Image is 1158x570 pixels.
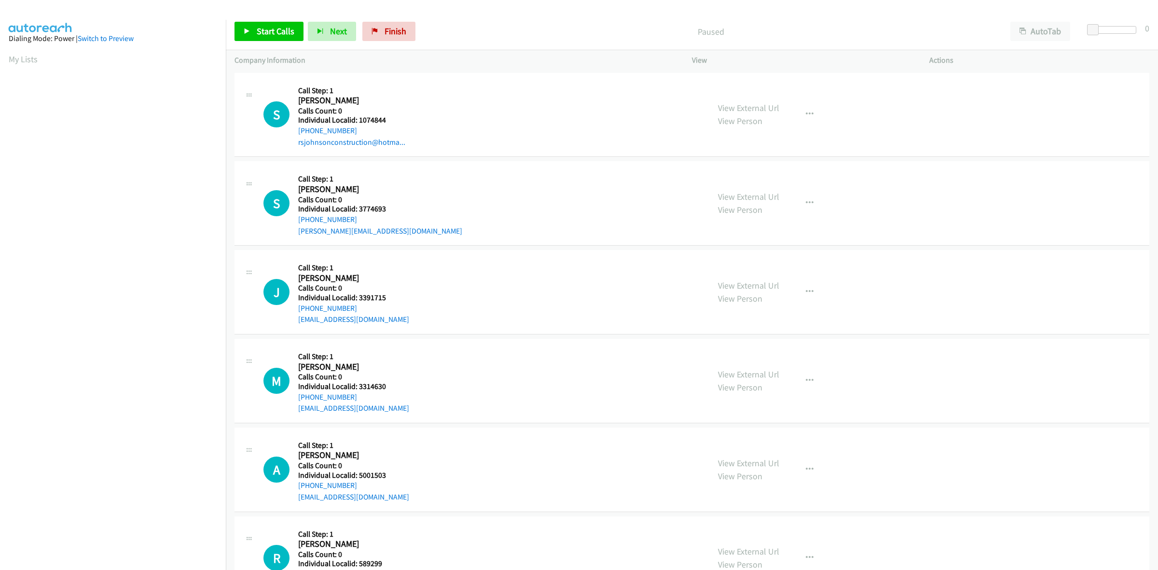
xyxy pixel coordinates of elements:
[263,190,289,216] h1: S
[263,368,289,394] h1: M
[330,26,347,37] span: Next
[718,369,779,380] a: View External Url
[298,138,405,147] a: rsjohnsonconstruction@hotma...
[298,481,357,490] a: [PHONE_NUMBER]
[9,74,226,533] iframe: Dialpad
[1092,26,1136,34] div: Delay between calls (in seconds)
[298,95,403,106] h2: [PERSON_NAME]
[298,115,405,125] h5: Individual Localid: 1074844
[718,115,762,126] a: View Person
[428,25,993,38] p: Paused
[234,55,675,66] p: Company Information
[718,382,762,393] a: View Person
[1145,22,1149,35] div: 0
[308,22,356,41] button: Next
[257,26,294,37] span: Start Calls
[298,559,409,569] h5: Individual Localid: 589299
[718,102,779,113] a: View External Url
[298,273,403,284] h2: [PERSON_NAME]
[718,559,762,570] a: View Person
[1130,247,1158,323] iframe: Resource Center
[263,279,289,305] h1: J
[718,546,779,557] a: View External Url
[263,190,289,216] div: The call is yet to be attempted
[298,382,409,391] h5: Individual Localid: 3314630
[298,204,462,214] h5: Individual Localid: 3774693
[692,55,912,66] p: View
[298,283,409,293] h5: Calls Count: 0
[298,263,409,273] h5: Call Step: 1
[298,195,462,205] h5: Calls Count: 0
[298,529,409,539] h5: Call Step: 1
[718,280,779,291] a: View External Url
[718,293,762,304] a: View Person
[263,101,289,127] div: The call is yet to be attempted
[929,55,1149,66] p: Actions
[298,550,409,559] h5: Calls Count: 0
[298,352,409,361] h5: Call Step: 1
[263,457,289,483] h1: A
[298,86,405,96] h5: Call Step: 1
[263,279,289,305] div: The call is yet to be attempted
[298,372,409,382] h5: Calls Count: 0
[234,22,303,41] a: Start Calls
[298,184,403,195] h2: [PERSON_NAME]
[263,368,289,394] div: The call is yet to be attempted
[298,539,403,550] h2: [PERSON_NAME]
[298,450,403,461] h2: [PERSON_NAME]
[362,22,415,41] a: Finish
[298,361,403,373] h2: [PERSON_NAME]
[298,293,409,303] h5: Individual Localid: 3391715
[298,471,409,480] h5: Individual Localid: 5001503
[298,106,405,116] h5: Calls Count: 0
[385,26,406,37] span: Finish
[298,461,409,471] h5: Calls Count: 0
[718,204,762,215] a: View Person
[718,458,779,469] a: View External Url
[1010,22,1070,41] button: AutoTab
[298,392,357,402] a: [PHONE_NUMBER]
[9,33,217,44] div: Dialing Mode: Power |
[298,403,409,413] a: [EMAIL_ADDRESS][DOMAIN_NAME]
[298,492,409,501] a: [EMAIL_ADDRESS][DOMAIN_NAME]
[298,215,357,224] a: [PHONE_NUMBER]
[298,226,462,236] a: [PERSON_NAME][EMAIL_ADDRESS][DOMAIN_NAME]
[78,34,134,43] a: Switch to Preview
[263,457,289,483] div: The call is yet to be attempted
[298,126,357,135] a: [PHONE_NUMBER]
[298,174,462,184] h5: Call Step: 1
[298,315,409,324] a: [EMAIL_ADDRESS][DOMAIN_NAME]
[263,101,289,127] h1: S
[298,441,409,450] h5: Call Step: 1
[9,54,38,65] a: My Lists
[718,191,779,202] a: View External Url
[298,304,357,313] a: [PHONE_NUMBER]
[718,471,762,482] a: View Person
